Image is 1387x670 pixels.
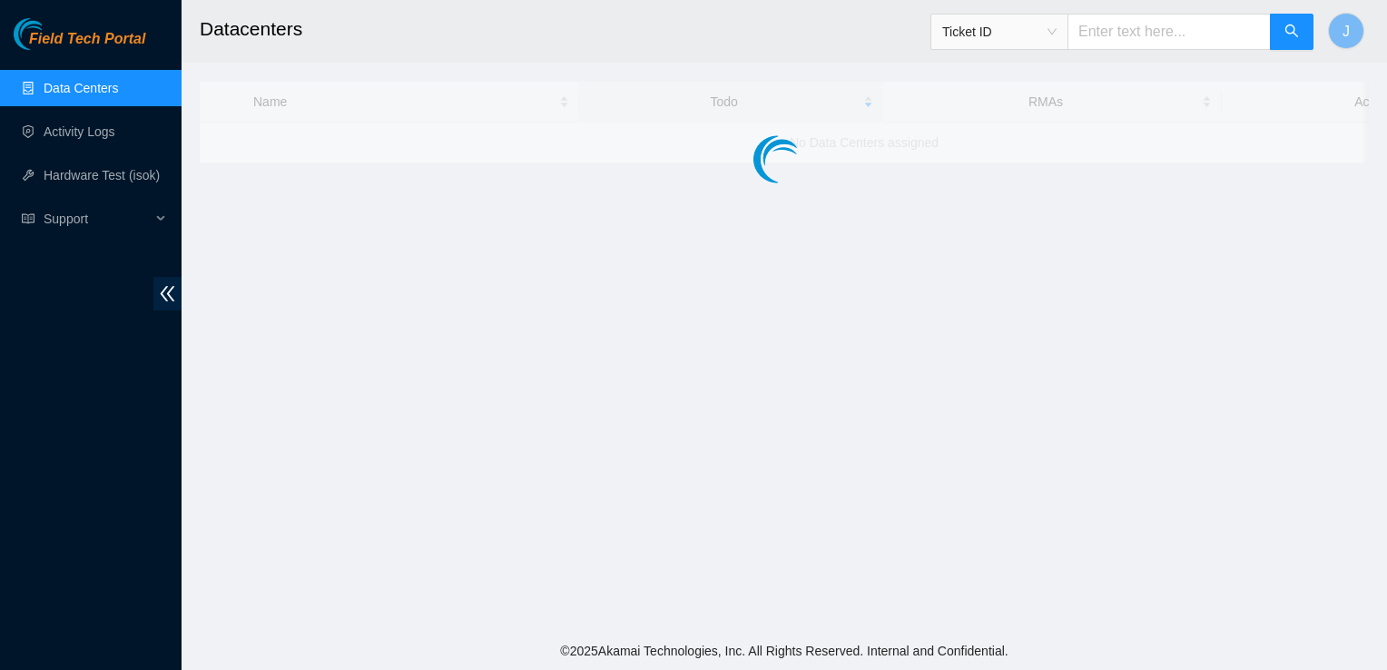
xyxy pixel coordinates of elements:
[44,124,115,139] a: Activity Logs
[1284,24,1299,41] span: search
[1328,13,1364,49] button: J
[153,277,182,310] span: double-left
[1067,14,1271,50] input: Enter text here...
[44,81,118,95] a: Data Centers
[1343,20,1350,43] span: J
[182,632,1387,670] footer: © 2025 Akamai Technologies, Inc. All Rights Reserved. Internal and Confidential.
[29,31,145,48] span: Field Tech Portal
[44,201,151,237] span: Support
[14,18,92,50] img: Akamai Technologies
[1270,14,1313,50] button: search
[14,33,145,56] a: Akamai TechnologiesField Tech Portal
[942,18,1057,45] span: Ticket ID
[44,168,160,182] a: Hardware Test (isok)
[22,212,34,225] span: read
